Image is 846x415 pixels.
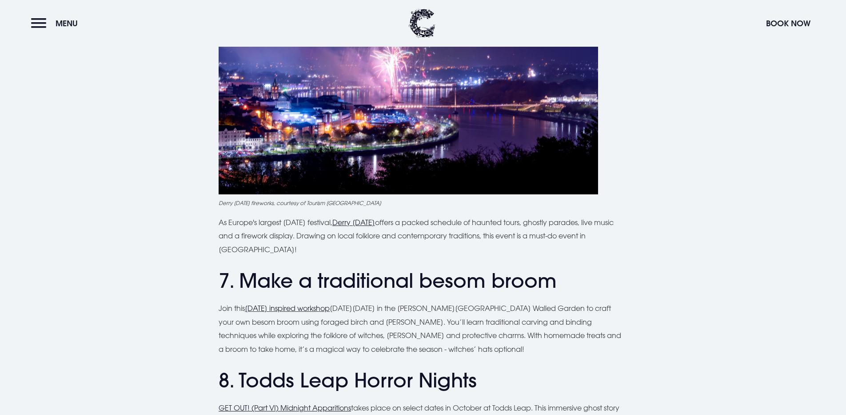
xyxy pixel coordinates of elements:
p: As Europe's largest [DATE] festival, offers a packed schedule of haunted tours, ghostly parades, ... [219,216,627,256]
a: [DATE] inspired workshop [245,304,330,313]
figcaption: Derry [DATE] fireworks, courtesy of Tourism [GEOGRAPHIC_DATA] [219,199,627,207]
span: Menu [56,18,78,28]
button: Menu [31,14,82,33]
p: Join this [DATE][DATE] in the [PERSON_NAME][GEOGRAPHIC_DATA] Walled Garden to craft your own beso... [219,302,627,356]
img: Clandeboye Lodge [409,9,435,38]
h2: 8. Todds Leap Horror Nights [219,369,627,392]
button: Book Now [762,14,815,33]
a: Derry [DATE] [332,218,375,227]
h2: 7. Make a traditional besom broom [219,269,627,293]
a: GET OUT! (Part VI) Midnight Apparitions [219,403,351,412]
